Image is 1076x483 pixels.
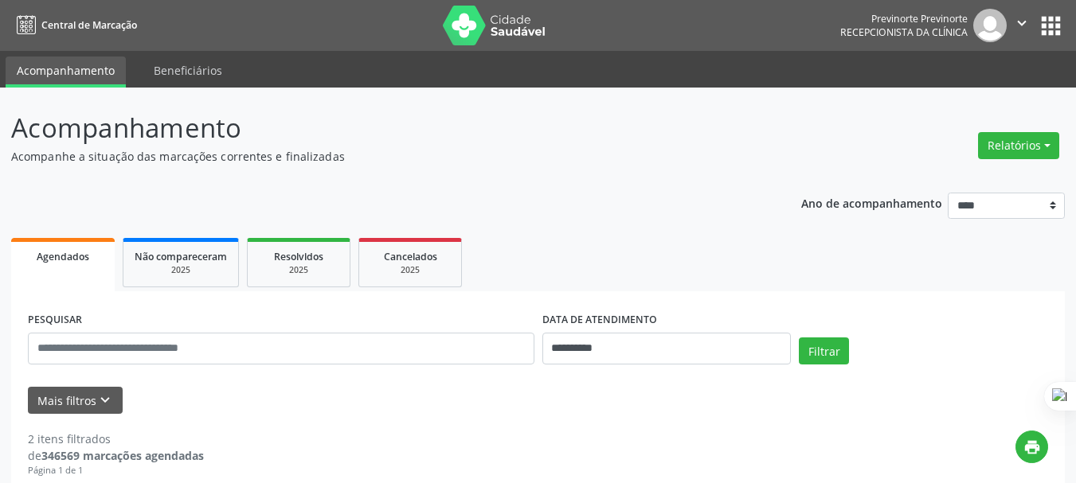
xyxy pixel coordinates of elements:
[1015,430,1048,463] button: print
[978,132,1059,159] button: Relatórios
[41,18,137,32] span: Central de Marcação
[11,12,137,38] a: Central de Marcação
[11,148,749,165] p: Acompanhe a situação das marcações correntes e finalizadas
[28,308,82,333] label: PESQUISAR
[370,264,450,276] div: 2025
[973,9,1007,42] img: img
[1007,9,1037,42] button: 
[28,464,204,477] div: Página 1 de 1
[1023,438,1041,456] i: print
[799,337,849,364] button: Filtrar
[840,25,968,39] span: Recepcionista da clínica
[259,264,338,276] div: 2025
[135,250,227,263] span: Não compareceram
[41,448,204,463] strong: 346569 marcações agendadas
[37,250,89,263] span: Agendados
[1037,12,1065,40] button: apps
[1013,14,1031,32] i: 
[6,56,126,88] a: Acompanhamento
[801,193,942,212] p: Ano de acompanhamento
[384,250,437,263] span: Cancelados
[96,391,114,409] i: keyboard_arrow_down
[143,56,233,84] a: Beneficiários
[274,250,323,263] span: Resolvidos
[28,447,204,464] div: de
[28,430,204,447] div: 2 itens filtrados
[28,387,123,415] button: Mais filtroskeyboard_arrow_down
[11,108,749,148] p: Acompanhamento
[840,12,968,25] div: Previnorte Previnorte
[135,264,227,276] div: 2025
[542,308,657,333] label: DATA DE ATENDIMENTO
